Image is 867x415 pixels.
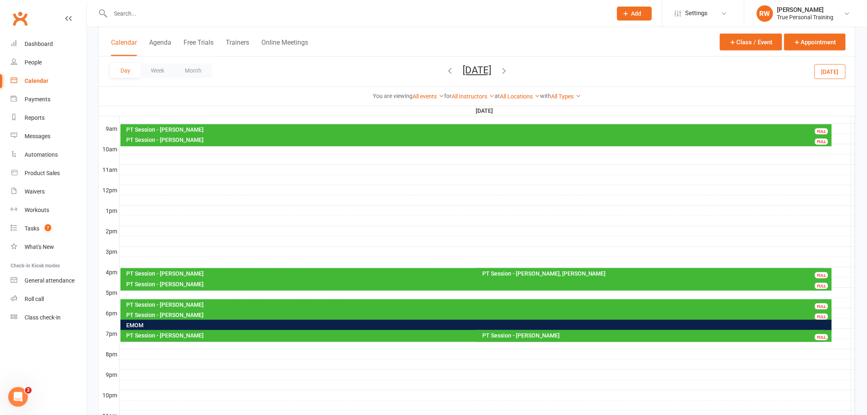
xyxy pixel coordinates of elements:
th: [DATE] [119,106,851,116]
th: 2pm [99,226,119,236]
div: FULL [815,139,828,145]
th: 9pm [99,369,119,380]
th: 7pm [99,328,119,339]
input: Search... [108,8,606,19]
div: PT Session - [PERSON_NAME], [PERSON_NAME] [482,271,830,276]
th: 4pm [99,267,119,277]
div: [PERSON_NAME] [777,6,834,14]
button: Appointment [784,34,846,50]
button: Trainers [226,39,249,56]
a: All Instructors [452,93,495,100]
button: Week [141,63,175,78]
th: 1pm [99,205,119,216]
div: Reports [25,114,45,121]
div: RW [757,5,773,22]
th: 8pm [99,349,119,359]
div: FULL [815,283,828,289]
a: All Types [551,93,581,100]
a: Clubworx [10,8,30,29]
span: Add [631,10,642,17]
button: Class / Event [720,34,782,50]
button: [DATE] [815,64,846,79]
th: 9am [99,123,119,134]
a: Dashboard [11,35,86,53]
div: PT Session - [PERSON_NAME] [126,312,831,318]
a: Workouts [11,201,86,219]
a: Class kiosk mode [11,308,86,327]
th: 5pm [99,287,119,298]
div: Class check-in [25,314,61,321]
th: 6pm [99,308,119,318]
div: PT Session - [PERSON_NAME] [126,333,822,338]
a: Calendar [11,72,86,90]
a: Payments [11,90,86,109]
div: Workouts [25,207,49,213]
div: FULL [815,303,828,310]
strong: for [444,93,452,99]
iframe: Intercom live chat [8,387,28,407]
button: Free Trials [184,39,213,56]
div: PT Session - [PERSON_NAME] [482,333,830,338]
div: Tasks [25,225,39,232]
span: 7 [45,224,51,231]
th: 12pm [99,185,119,195]
th: 10pm [99,390,119,400]
div: Product Sales [25,170,60,176]
div: General attendance [25,277,75,284]
a: What's New [11,238,86,256]
strong: at [495,93,500,99]
div: FULL [815,272,828,278]
div: What's New [25,244,54,250]
button: Agenda [149,39,171,56]
a: Product Sales [11,164,86,182]
a: Messages [11,127,86,146]
div: PT Session - [PERSON_NAME] [126,137,831,143]
span: Settings [685,4,708,23]
strong: with [540,93,551,99]
div: PT Session - [PERSON_NAME] [126,127,831,132]
div: PT Session - [PERSON_NAME] [126,281,831,287]
button: [DATE] [463,64,491,76]
div: Calendar [25,78,48,84]
button: Add [617,7,652,21]
a: Automations [11,146,86,164]
a: All events [413,93,444,100]
th: 11am [99,164,119,175]
a: Tasks 7 [11,219,86,238]
div: True Personal Training [777,14,834,21]
div: PT Session - [PERSON_NAME] [126,302,831,308]
a: Reports [11,109,86,127]
strong: You are viewing [373,93,413,99]
div: Payments [25,96,50,103]
th: 10am [99,144,119,154]
div: Roll call [25,296,44,302]
div: FULL [815,334,828,340]
div: Waivers [25,188,45,195]
button: Calendar [111,39,137,56]
div: FULL [815,314,828,320]
div: Automations [25,151,58,158]
a: Roll call [11,290,86,308]
a: General attendance kiosk mode [11,271,86,290]
div: FULL [815,128,828,135]
span: 2 [25,387,32,394]
div: Messages [25,133,50,139]
button: Day [110,63,141,78]
a: People [11,53,86,72]
button: Month [175,63,212,78]
button: Online Meetings [261,39,308,56]
div: People [25,59,42,66]
a: Waivers [11,182,86,201]
div: EMOM [126,322,831,328]
a: All Locations [500,93,540,100]
div: Dashboard [25,41,53,47]
div: PT Session - [PERSON_NAME] [126,271,822,276]
th: 3pm [99,246,119,257]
